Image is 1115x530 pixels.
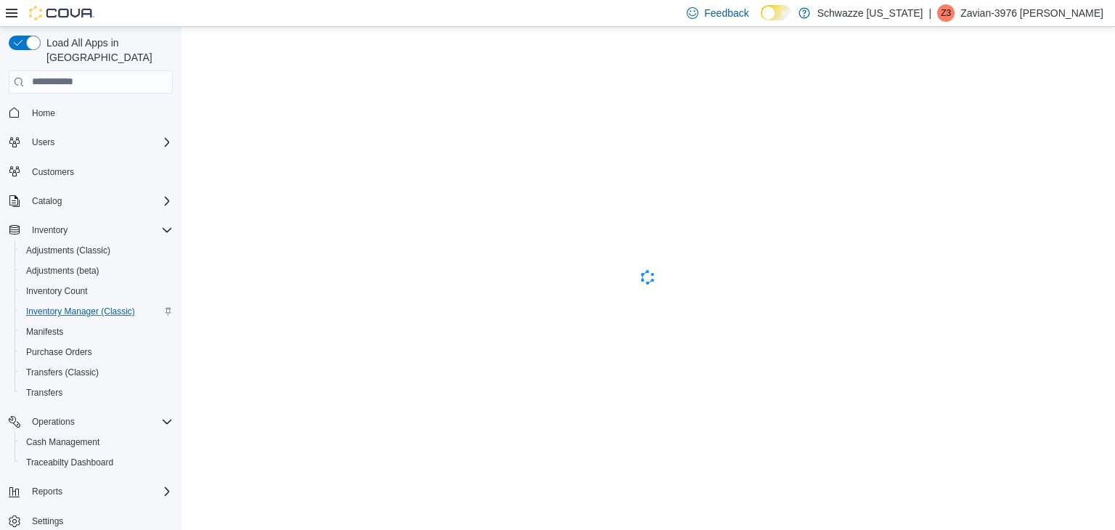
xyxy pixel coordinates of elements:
[26,436,99,448] span: Cash Management
[20,282,94,300] a: Inventory Count
[20,384,173,401] span: Transfers
[26,367,99,378] span: Transfers (Classic)
[20,343,173,361] span: Purchase Orders
[26,104,173,122] span: Home
[26,326,63,338] span: Manifests
[20,282,173,300] span: Inventory Count
[15,301,179,322] button: Inventory Manager (Classic)
[20,262,105,280] a: Adjustments (beta)
[3,481,179,502] button: Reports
[941,4,951,22] span: Z3
[26,306,135,317] span: Inventory Manager (Classic)
[20,323,69,341] a: Manifests
[32,107,55,119] span: Home
[3,191,179,211] button: Catalog
[15,261,179,281] button: Adjustments (beta)
[26,105,61,122] a: Home
[26,192,173,210] span: Catalog
[20,242,116,259] a: Adjustments (Classic)
[26,457,113,468] span: Traceabilty Dashboard
[20,303,141,320] a: Inventory Manager (Classic)
[20,433,173,451] span: Cash Management
[26,134,60,151] button: Users
[15,383,179,403] button: Transfers
[20,454,119,471] a: Traceabilty Dashboard
[26,346,92,358] span: Purchase Orders
[26,483,68,500] button: Reports
[26,134,173,151] span: Users
[32,195,62,207] span: Catalog
[29,6,94,20] img: Cova
[15,322,179,342] button: Manifests
[20,303,173,320] span: Inventory Manager (Classic)
[26,512,173,530] span: Settings
[20,262,173,280] span: Adjustments (beta)
[26,413,173,431] span: Operations
[15,240,179,261] button: Adjustments (Classic)
[15,362,179,383] button: Transfers (Classic)
[761,5,791,20] input: Dark Mode
[32,136,54,148] span: Users
[26,221,173,239] span: Inventory
[32,486,62,497] span: Reports
[32,224,68,236] span: Inventory
[26,192,68,210] button: Catalog
[20,242,173,259] span: Adjustments (Classic)
[15,432,179,452] button: Cash Management
[3,412,179,432] button: Operations
[960,4,1103,22] p: Zavian-3976 [PERSON_NAME]
[26,245,110,256] span: Adjustments (Classic)
[26,265,99,277] span: Adjustments (beta)
[32,166,74,178] span: Customers
[3,161,179,182] button: Customers
[929,4,932,22] p: |
[3,220,179,240] button: Inventory
[15,342,179,362] button: Purchase Orders
[32,515,63,527] span: Settings
[20,323,173,341] span: Manifests
[3,102,179,123] button: Home
[20,384,68,401] a: Transfers
[26,483,173,500] span: Reports
[704,6,748,20] span: Feedback
[41,36,173,65] span: Load All Apps in [GEOGRAPHIC_DATA]
[26,285,88,297] span: Inventory Count
[817,4,923,22] p: Schwazze [US_STATE]
[20,454,173,471] span: Traceabilty Dashboard
[26,387,62,399] span: Transfers
[3,132,179,152] button: Users
[15,452,179,473] button: Traceabilty Dashboard
[937,4,955,22] div: Zavian-3976 McCarty
[26,413,81,431] button: Operations
[26,163,173,181] span: Customers
[20,364,105,381] a: Transfers (Classic)
[15,281,179,301] button: Inventory Count
[26,221,73,239] button: Inventory
[20,343,98,361] a: Purchase Orders
[26,163,80,181] a: Customers
[20,433,105,451] a: Cash Management
[32,416,75,428] span: Operations
[26,513,69,530] a: Settings
[20,364,173,381] span: Transfers (Classic)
